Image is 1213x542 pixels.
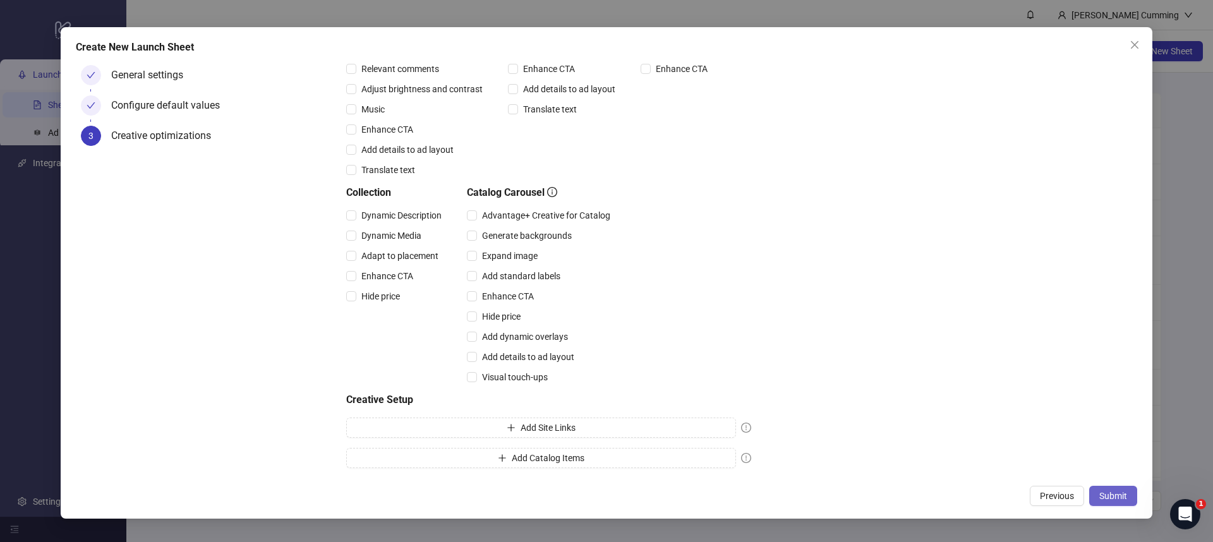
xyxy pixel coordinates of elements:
[477,229,577,243] span: Generate backgrounds
[477,289,539,303] span: Enhance CTA
[477,269,565,283] span: Add standard labels
[111,65,193,85] div: General settings
[477,330,573,344] span: Add dynamic overlays
[521,423,576,433] span: Add Site Links
[741,453,751,463] span: exclamation-circle
[356,249,444,263] span: Adapt to placement
[1089,486,1137,506] button: Submit
[356,163,420,177] span: Translate text
[356,208,447,222] span: Dynamic Description
[651,62,713,76] span: Enhance CTA
[356,269,418,283] span: Enhance CTA
[507,423,516,432] span: plus
[346,392,751,407] h5: Creative Setup
[477,370,553,384] span: Visual touch-ups
[467,185,615,200] h5: Catalog Carousel
[518,62,580,76] span: Enhance CTA
[88,131,94,141] span: 3
[477,350,579,364] span: Add details to ad layout
[477,208,615,222] span: Advantage+ Creative for Catalog
[87,101,95,110] span: check
[356,143,459,157] span: Add details to ad layout
[356,123,418,136] span: Enhance CTA
[1030,486,1084,506] button: Previous
[1170,499,1200,529] iframe: Intercom live chat
[512,453,584,463] span: Add Catalog Items
[477,249,543,263] span: Expand image
[1099,491,1127,501] span: Submit
[356,62,444,76] span: Relevant comments
[111,126,221,146] div: Creative optimizations
[76,40,1137,55] div: Create New Launch Sheet
[356,82,488,96] span: Adjust brightness and contrast
[518,82,620,96] span: Add details to ad layout
[87,71,95,80] span: check
[1040,491,1074,501] span: Previous
[741,423,751,433] span: exclamation-circle
[346,448,736,468] button: Add Catalog Items
[111,95,230,116] div: Configure default values
[1125,35,1145,55] button: Close
[356,289,405,303] span: Hide price
[346,185,447,200] h5: Collection
[1130,40,1140,50] span: close
[356,102,390,116] span: Music
[1196,499,1206,509] span: 1
[346,418,736,438] button: Add Site Links
[547,187,557,197] span: info-circle
[498,454,507,462] span: plus
[477,310,526,323] span: Hide price
[518,102,582,116] span: Translate text
[356,229,426,243] span: Dynamic Media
